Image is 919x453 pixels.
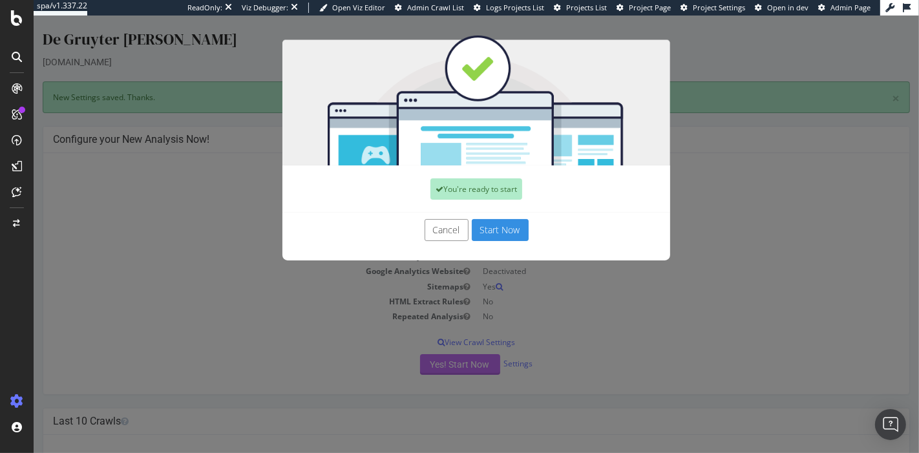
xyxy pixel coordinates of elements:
div: Viz Debugger: [242,3,288,13]
button: Start Now [438,204,495,226]
a: Open Viz Editor [319,3,385,13]
a: Project Page [617,3,671,13]
span: Admin Page [830,3,871,12]
span: Open in dev [767,3,808,12]
a: Logs Projects List [474,3,544,13]
span: Project Page [629,3,671,12]
a: Project Settings [681,3,745,13]
div: You're ready to start [397,163,489,184]
span: Logs Projects List [486,3,544,12]
button: Cancel [391,204,435,226]
div: Open Intercom Messenger [875,409,906,440]
span: Open Viz Editor [332,3,385,12]
div: ReadOnly: [187,3,222,13]
a: Projects List [554,3,607,13]
span: Project Settings [693,3,745,12]
a: Admin Crawl List [395,3,464,13]
span: Admin Crawl List [407,3,464,12]
a: Open in dev [755,3,808,13]
span: Projects List [566,3,607,12]
a: Admin Page [818,3,871,13]
img: You're all set! [249,19,637,150]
